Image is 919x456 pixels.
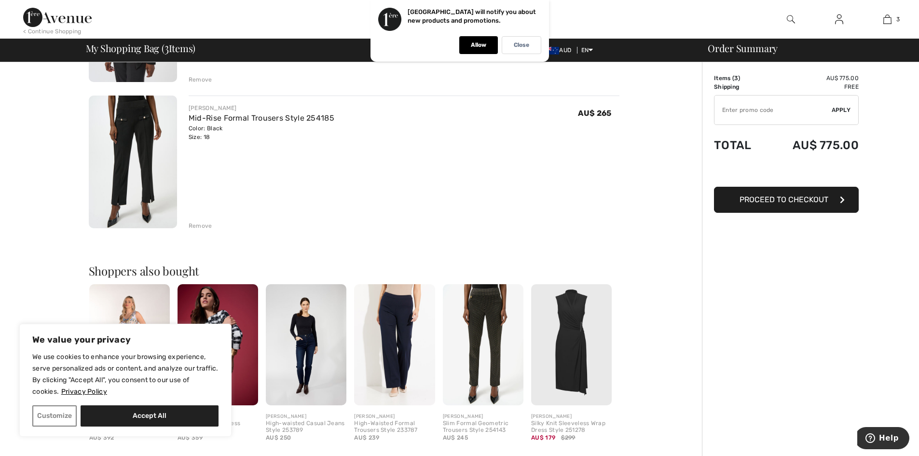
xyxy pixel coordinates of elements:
button: Customize [32,405,77,427]
div: Order Summary [696,43,913,53]
td: Free [766,83,859,91]
td: AU$ 775.00 [766,129,859,162]
img: Slim Formal Geometric Trousers Style 254143 [443,284,523,405]
a: Sign In [827,14,851,26]
img: Mid-Rise Formal Trousers Style 254185 [89,96,177,228]
div: [PERSON_NAME] [354,413,435,420]
img: Australian Dollar [544,47,559,55]
td: Items ( ) [714,74,766,83]
span: 3 [734,75,738,82]
span: Apply [832,106,851,114]
span: AU$ 392 [89,434,114,441]
button: Accept All [81,405,219,427]
span: AU$ 179 [531,434,555,441]
span: AU$ 359 [178,434,203,441]
a: Mid-Rise Formal Trousers Style 254185 [189,113,334,123]
a: Privacy Policy [61,387,108,396]
div: Remove [189,221,212,230]
div: [PERSON_NAME] [531,413,612,420]
span: AU$ 239 [354,434,379,441]
td: Total [714,129,766,162]
span: AU$ 265 [578,109,611,118]
td: Shipping [714,83,766,91]
img: Floral Sleeveless Maxi Dress Style 266128 [89,284,170,405]
input: Promo code [714,96,832,124]
div: Slim Formal Geometric Trousers Style 254143 [443,420,523,434]
img: Plaid Maxi Wrap Dress Style 253289 [178,284,258,405]
span: AUD [544,47,575,54]
span: EN [581,47,593,54]
div: [PERSON_NAME] [443,413,523,420]
img: 1ère Avenue [23,8,92,27]
button: Proceed to Checkout [714,187,859,213]
p: We use cookies to enhance your browsing experience, serve personalized ads or content, and analyz... [32,351,219,398]
p: [GEOGRAPHIC_DATA] will notify you about new products and promotions. [408,8,536,24]
p: We value your privacy [32,334,219,345]
span: $299 [561,433,576,442]
img: My Info [835,14,843,25]
p: Allow [471,41,486,49]
a: 3 [864,14,911,25]
div: [PERSON_NAME] [189,104,334,112]
h2: Shoppers also bought [89,265,619,276]
img: High-Waisted Formal Trousers Style 233787 [354,284,435,405]
iframe: Opens a widget where you can find more information [857,427,909,451]
div: High-Waisted Formal Trousers Style 233787 [354,420,435,434]
span: 3 [896,15,900,24]
div: We value your privacy [19,324,232,437]
span: Proceed to Checkout [740,195,828,204]
div: Remove [189,75,212,84]
td: AU$ 775.00 [766,74,859,83]
span: AU$ 245 [443,434,468,441]
img: High-waisted Casual Jeans Style 253789 [266,284,346,405]
img: My Bag [883,14,892,25]
p: Close [514,41,529,49]
div: Color: Black Size: 18 [189,124,334,141]
span: 3 [165,41,169,54]
div: [PERSON_NAME] [266,413,346,420]
img: search the website [787,14,795,25]
span: My Shopping Bag ( Items) [86,43,196,53]
iframe: PayPal [714,162,859,183]
img: Silky Knit Sleeveless Wrap Dress Style 251278 [531,284,612,405]
div: Silky Knit Sleeveless Wrap Dress Style 251278 [531,420,612,434]
span: AU$ 250 [266,434,291,441]
div: < Continue Shopping [23,27,82,36]
div: High-waisted Casual Jeans Style 253789 [266,420,346,434]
